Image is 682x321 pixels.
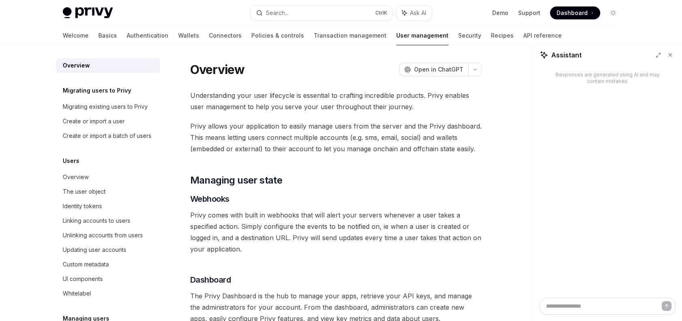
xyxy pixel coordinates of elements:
[190,174,283,187] span: Managing user state
[190,193,229,205] span: Webhooks
[551,50,582,60] span: Assistant
[63,116,125,126] div: Create or import a user
[550,6,600,19] a: Dashboard
[396,26,448,45] a: User management
[251,6,392,20] button: Search...CtrlK
[127,26,168,45] a: Authentication
[314,26,387,45] a: Transaction management
[63,102,148,112] div: Migrating existing users to Privy
[63,61,90,70] div: Overview
[63,289,91,298] div: Whitelabel
[190,209,482,255] span: Privy comes with built in webhooks that will alert your servers whenever a user takes a specified...
[56,129,160,143] a: Create or import a batch of users
[56,58,160,73] a: Overview
[98,26,117,45] a: Basics
[190,120,482,154] span: Privy allows your application to easily manage users from the server and the Privy dashboard. Thi...
[56,243,160,257] a: Updating user accounts
[56,286,160,301] a: Whitelabel
[209,26,242,45] a: Connectors
[63,7,113,19] img: light logo
[410,9,426,17] span: Ask AI
[63,230,143,240] div: Unlinking accounts from users
[251,26,304,45] a: Policies & controls
[190,90,482,112] span: Understanding your user lifecycle is essential to crafting incredible products. Privy enables use...
[190,62,245,77] h1: Overview
[63,172,89,182] div: Overview
[396,6,432,20] button: Ask AI
[63,216,130,226] div: Linking accounts to users
[56,184,160,199] a: The user object
[399,63,468,76] button: Open in ChatGPT
[491,26,514,45] a: Recipes
[178,26,199,45] a: Wallets
[458,26,481,45] a: Security
[63,245,126,255] div: Updating user accounts
[63,156,79,166] h5: Users
[56,170,160,184] a: Overview
[375,10,387,16] span: Ctrl K
[63,26,89,45] a: Welcome
[662,301,671,311] button: Send message
[523,26,562,45] a: API reference
[557,9,588,17] span: Dashboard
[63,274,103,284] div: UI components
[56,99,160,114] a: Migrating existing users to Privy
[553,72,663,84] div: Responses are generated using AI and may contain mistakes.
[56,272,160,286] a: UI components
[63,260,109,269] div: Custom metadata
[63,187,106,196] div: The user object
[518,9,540,17] a: Support
[492,9,508,17] a: Demo
[56,228,160,243] a: Unlinking accounts from users
[63,201,102,211] div: Identity tokens
[56,114,160,129] a: Create or import a user
[266,8,289,18] div: Search...
[63,86,131,95] h5: Migrating users to Privy
[56,257,160,272] a: Custom metadata
[607,6,620,19] button: Toggle dark mode
[56,199,160,213] a: Identity tokens
[56,213,160,228] a: Linking accounts to users
[63,131,151,141] div: Create or import a batch of users
[190,274,231,285] span: Dashboard
[414,65,463,74] span: Open in ChatGPT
